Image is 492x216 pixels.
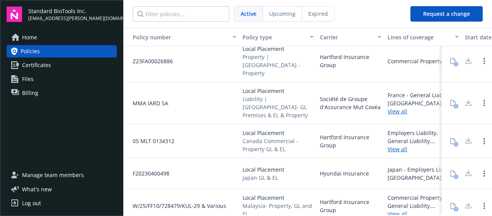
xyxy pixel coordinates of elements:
[28,15,117,22] span: [EMAIL_ADDRESS][PERSON_NAME][DOMAIN_NAME]
[22,197,41,209] div: Log out
[308,10,328,18] span: Expired
[20,45,40,57] span: Policies
[480,137,489,146] a: Open options
[28,7,117,15] span: Standard BioTools Inc.
[388,194,459,210] div: Commercial Property, General Liability, Employers Liability
[243,33,305,41] div: Policy type
[7,45,117,57] a: Policies
[7,169,117,181] a: Manage team members
[410,6,483,22] button: Request a change
[388,107,459,115] a: View all
[388,165,459,182] div: Japan - Employers Liability, [GEOGRAPHIC_DATA] - General Liability
[126,33,228,41] div: Toggle SortBy
[320,133,381,149] span: Hartford Insurance Group
[320,33,373,41] div: Carrier
[243,194,314,202] span: Local Placement
[243,129,314,137] span: Local Placement
[480,56,489,66] a: Open options
[7,73,117,85] a: Files
[480,98,489,108] a: Open options
[388,145,459,153] a: View all
[480,201,489,211] a: Open options
[243,165,284,174] span: Local Placement
[243,137,314,153] span: Canada Commercial - Property GL & EL
[126,33,228,41] div: Policy number
[320,198,381,214] span: Hartford Insurance Group
[269,10,296,18] span: Upcoming
[7,185,64,193] button: What's new
[126,137,174,145] span: 05 MLT 0134312
[22,73,34,85] span: Files
[7,87,117,99] a: Billing
[7,31,117,44] a: Home
[480,169,489,178] a: Open options
[388,33,450,41] div: Lines of coverage
[388,91,459,107] div: France - General Liability, [GEOGRAPHIC_DATA] - Employers Liability, Commercial Property
[388,57,442,65] div: Commercial Property
[320,169,369,177] span: Hyundai Insurance
[126,169,169,177] span: F20230400498
[22,59,51,71] span: Certificates
[388,129,459,145] div: Employers Liability, General Liability, Commercial Property
[22,185,52,193] span: What ' s new
[133,6,229,22] input: Filter policies...
[126,57,173,65] span: Z23FA00026886
[317,28,384,46] button: Carrier
[126,202,226,210] span: W/25/FF10/728479/KUL-29 & Various
[243,45,314,53] span: Local Placement
[243,53,314,77] span: Property | [GEOGRAPHIC_DATA] - Property
[239,28,317,46] button: Policy type
[241,10,256,18] span: Active
[7,7,22,22] img: navigator-logo.svg
[126,99,168,107] span: MMA IARD SA
[7,59,117,71] a: Certificates
[243,174,284,182] span: Japan GL & EL
[384,28,462,46] button: Lines of coverage
[28,7,117,22] button: Standard BioTools Inc.[EMAIL_ADDRESS][PERSON_NAME][DOMAIN_NAME]
[22,31,37,44] span: Home
[22,169,84,181] span: Manage team members
[22,87,38,99] span: Billing
[320,53,381,69] span: Hartford Insurance Group
[243,95,314,119] span: Liability | [GEOGRAPHIC_DATA]- GL Premises & EL & Property
[320,95,381,111] span: Société de Groupe d'Assurance Mut Covéa
[243,87,314,95] span: Local Placement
